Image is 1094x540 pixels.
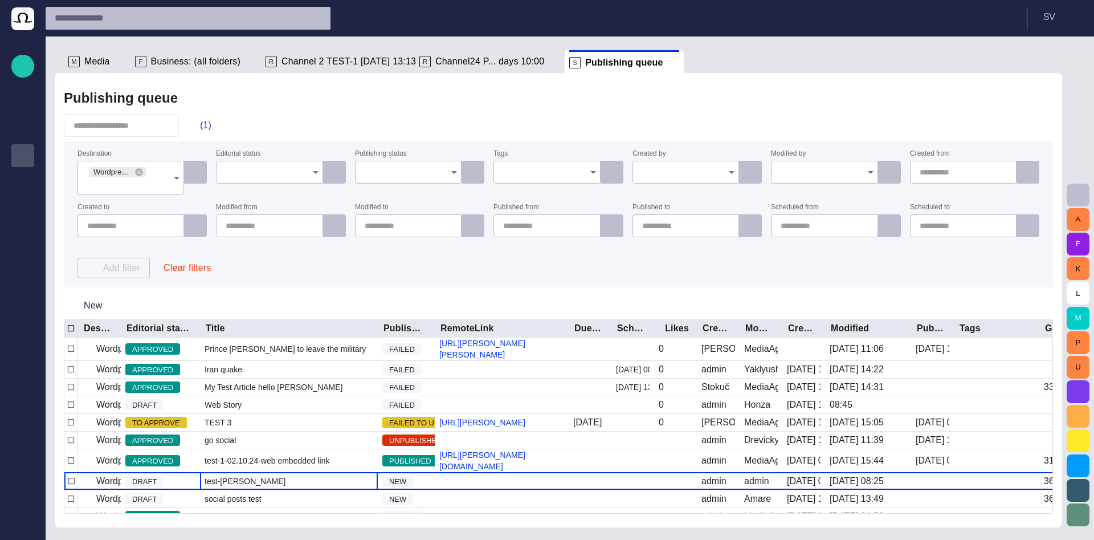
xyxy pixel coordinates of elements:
p: S V [1043,10,1055,24]
div: MediaAgent [744,454,778,467]
span: go social [205,435,236,446]
label: Published to [632,204,670,212]
div: Janko [701,343,735,355]
span: APPROVED [125,435,180,446]
p: Wordpress Reunion [96,380,177,394]
span: APPROVED [125,456,180,467]
div: 14/09/2013 12:28 [787,381,820,393]
label: Tags [493,150,508,158]
div: 0 [659,363,664,376]
div: Created [788,323,816,334]
span: UNPUBLISHED [382,435,448,446]
div: Published [917,323,945,334]
span: social posts test [205,493,262,505]
p: AI Assistant [16,377,30,388]
button: Clear filters [154,258,220,278]
p: Story folders [16,126,30,137]
label: Created to [77,204,109,212]
a: [URL][PERSON_NAME][PERSON_NAME] [435,338,569,360]
button: A [1067,208,1089,231]
div: 20/08 13:52 [616,379,650,396]
div: 23/05/2014 13:59 [787,416,820,429]
div: 19/04/2016 08:50 [787,475,820,488]
div: MMedia [64,50,130,73]
button: New [64,295,123,316]
span: FAILED TO UN-PUBLISH [382,417,480,429]
div: admin [701,434,726,446]
span: Channel24 P... days 10:00 [435,56,544,67]
div: 03/09 11:06 [830,343,884,355]
div: Destination [84,323,112,334]
div: Modified [831,323,869,334]
div: 23/03/2016 16:36 [916,343,949,355]
div: Modified by [745,323,773,334]
button: Open [724,164,740,180]
p: Octopus [16,400,30,411]
span: Publishing queue KKK [16,172,30,185]
p: Publishing queue [16,149,30,160]
label: Modified by [771,150,806,158]
div: [URL][DOMAIN_NAME] [11,350,34,372]
div: 03/09 14:22 [830,363,884,376]
div: 0 [659,399,664,411]
label: Destination [77,150,112,158]
div: Drevicky [744,434,778,446]
div: Scheduled [617,323,645,334]
div: 27/05/2021 08:25 [830,475,884,488]
p: Wordpress Reunion [96,398,177,412]
span: Social Media [16,308,30,322]
div: FBusiness: (all folders) [130,50,261,73]
p: Wordpress Reunion [96,492,177,506]
div: 03/03/2016 [573,416,602,429]
div: Title [206,323,225,334]
button: Open [585,164,601,180]
p: Media-test with filter [16,240,30,251]
span: [URL][DOMAIN_NAME] [16,354,30,368]
p: M [68,56,80,67]
button: K [1067,257,1089,280]
span: test-adam [205,476,285,487]
div: Media [11,190,34,213]
button: L [1067,282,1089,304]
p: R [266,56,277,67]
p: Social Media [16,308,30,320]
div: 08:45 [830,399,852,411]
div: 3318450302 [1044,381,1077,393]
span: Channel 2 TEST-1 [DATE] 13:13 [281,56,416,67]
span: [PERSON_NAME]'s media (playout) [16,263,30,277]
p: Rundowns [16,103,30,115]
label: Scheduled to [910,204,950,212]
span: Web Story [205,399,242,411]
span: test-1-02.10.24-web embedded link [205,455,329,466]
span: FAILED [382,364,422,376]
a: [URL][PERSON_NAME][DOMAIN_NAME] [435,449,569,472]
p: F [135,56,146,67]
div: 01/09 13:49 [830,493,884,505]
div: admin [701,475,726,488]
div: Stokuč [701,381,729,393]
span: Wordpress Reunion [89,167,137,178]
div: 01/09 14:31 [830,381,884,393]
div: 23/03/2016 13:45 [787,434,820,446]
label: Published from [493,204,539,212]
div: [PERSON_NAME]'s media (playout) [11,258,34,281]
div: Wordpress Reunion [89,167,146,177]
div: admin [701,454,726,467]
span: Media [16,194,30,208]
div: Amare [744,493,771,505]
span: PUBLISHED [382,456,438,467]
div: MediaAgent [744,381,778,393]
label: Created by [632,150,666,158]
label: Publishing status [355,150,407,158]
span: Publishing queue [585,57,663,68]
div: 0 [659,381,664,393]
div: Octopus [11,395,34,418]
p: [PERSON_NAME]'s media (playout) [16,263,30,274]
div: Tags [960,323,981,334]
div: SPublishing queue [565,50,683,73]
span: Iran quake [205,364,242,375]
p: Wordpress Reunion [96,342,177,356]
label: Scheduled from [771,204,819,212]
div: Publishing status [383,323,426,334]
p: R [419,56,431,67]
